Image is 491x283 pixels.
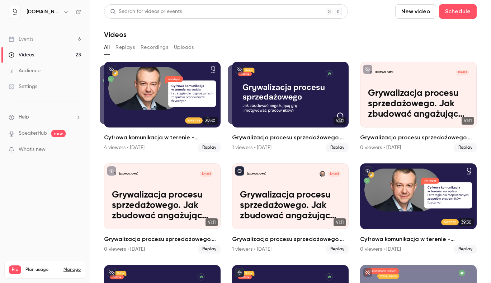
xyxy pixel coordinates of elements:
[104,235,221,243] h2: Grywalizacja procesu sprzedażowego. Jak zbudować angażującą grę i motywować pracowników?
[107,268,116,277] button: unpublished
[456,70,469,75] span: [DATE]
[104,62,221,152] a: 39:3039:30Cyfrowa komunikacja w terenie - narzędzia i strategie dla rozproszonych zespołów pracow...
[459,218,474,226] span: 39:30
[334,218,346,226] span: 41:11
[9,67,41,74] div: Audience
[9,113,81,121] li: help-dropdown-opener
[360,144,401,151] div: 0 viewers • [DATE]
[247,172,266,176] p: [DOMAIN_NAME]
[25,267,59,273] span: Plan usage
[104,246,145,253] div: 0 viewers • [DATE]
[27,8,60,15] h6: [DOMAIN_NAME]
[9,36,33,43] div: Events
[107,166,116,176] button: unpublished
[198,245,221,254] span: Replay
[203,117,218,125] span: 39:30
[363,65,372,74] button: unpublished
[19,130,47,137] a: SpeakerHub
[104,133,221,142] h2: Cyfrowa komunikacja w terenie - narzędzia i strategie dla rozproszonych zespołów pracowników fizy...
[360,163,477,254] li: Cyfrowa komunikacja w terenie - narzędzia i strategie dla rozproszonych zespołów pracowników fizy...
[232,62,349,152] li: Grywalizacja procesu sprzedażowego. Jak zbudować angażującą grę i motywować pracowników?
[232,133,349,142] h2: Grywalizacja procesu sprzedażowego. Jak zbudować angażującą grę i motywować pracowników?
[360,163,477,254] a: 39:30Cyfrowa komunikacja w terenie - narzędzia i strategie dla rozproszonych zespołów pracowników...
[328,171,341,177] span: [DATE]
[9,6,20,18] img: quico.io
[363,268,372,277] button: unpublished
[104,30,127,39] h1: Videos
[235,268,244,277] button: published
[110,8,182,15] div: Search for videos or events
[9,51,34,59] div: Videos
[19,113,29,121] span: Help
[334,117,346,125] span: 41:11
[51,130,66,137] span: new
[360,62,477,152] a: Grywalizacja procesu sprzedażowego. Jak zbudować angażującą grę i motywować pracowników?[DOMAIN_N...
[439,4,477,19] button: Schedule
[119,172,138,176] p: [DOMAIN_NAME]
[141,42,168,53] button: Recordings
[104,62,221,152] li: Cyfrowa komunikacja w terenie - narzędzia i strategie dla rozproszonych zespołów pracowników fizy...
[368,88,469,120] p: Grywalizacja procesu sprzedażowego. Jak zbudować angażującą grę i motywować pracowników?
[104,163,221,254] a: Grywalizacja procesu sprzedażowego. Jak zbudować angażującą grę i motywować pracowników?[DOMAIN_N...
[320,171,325,177] img: Irek Mirgos
[115,42,135,53] button: Replays
[104,163,221,254] li: Grywalizacja procesu sprzedażowego. Jak zbudować angażującą grę i motywować pracowników?
[9,83,37,90] div: Settings
[19,146,46,153] span: What's new
[326,143,349,152] span: Replay
[360,62,477,152] li: Grywalizacja procesu sprzedażowego. Jak zbudować angażującą grę i motywować pracowników?
[107,65,116,74] button: unpublished
[104,42,110,53] button: All
[360,235,477,243] h2: Cyfrowa komunikacja w terenie - narzędzia i strategie dla rozproszonych zespołów pracowników fizy...
[9,265,21,274] span: Pro
[326,245,349,254] span: Replay
[63,267,81,273] a: Manage
[360,246,401,253] div: 0 viewers • [DATE]
[232,235,349,243] h2: Grywalizacja procesu sprzedażowego. Jak zbudować angażującą grę i motywować pracowników?
[104,4,477,279] section: Videos
[174,42,194,53] button: Uploads
[240,190,341,221] p: Grywalizacja procesu sprzedażowego. Jak zbudować angażującą grę i motywować pracowników?
[206,218,218,226] span: 41:11
[395,4,436,19] button: New video
[104,144,145,151] div: 4 viewers • [DATE]
[232,246,272,253] div: 1 viewers • [DATE]
[454,245,477,254] span: Replay
[198,143,221,152] span: Replay
[232,163,349,254] li: Grywalizacja procesu sprzedażowego. Jak zbudować angażującą grę i motywować pracowników?
[232,163,349,254] a: Grywalizacja procesu sprzedażowego. Jak zbudować angażującą grę i motywować pracowników?[DOMAIN_N...
[235,166,244,176] button: published
[376,70,394,74] p: [DOMAIN_NAME]
[363,166,372,176] button: unpublished
[112,190,213,221] p: Grywalizacja procesu sprzedażowego. Jak zbudować angażującą grę i motywować pracowników?
[232,144,272,151] div: 1 viewers • [DATE]
[454,143,477,152] span: Replay
[200,171,213,177] span: [DATE]
[232,62,349,152] a: 41:1141:11Grywalizacja procesu sprzedażowego. Jak zbudować angażującą grę i motywować pracowników...
[235,65,244,74] button: unpublished
[462,117,474,125] span: 41:11
[360,133,477,142] h2: Grywalizacja procesu sprzedażowego. Jak zbudować angażującą grę i motywować pracowników?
